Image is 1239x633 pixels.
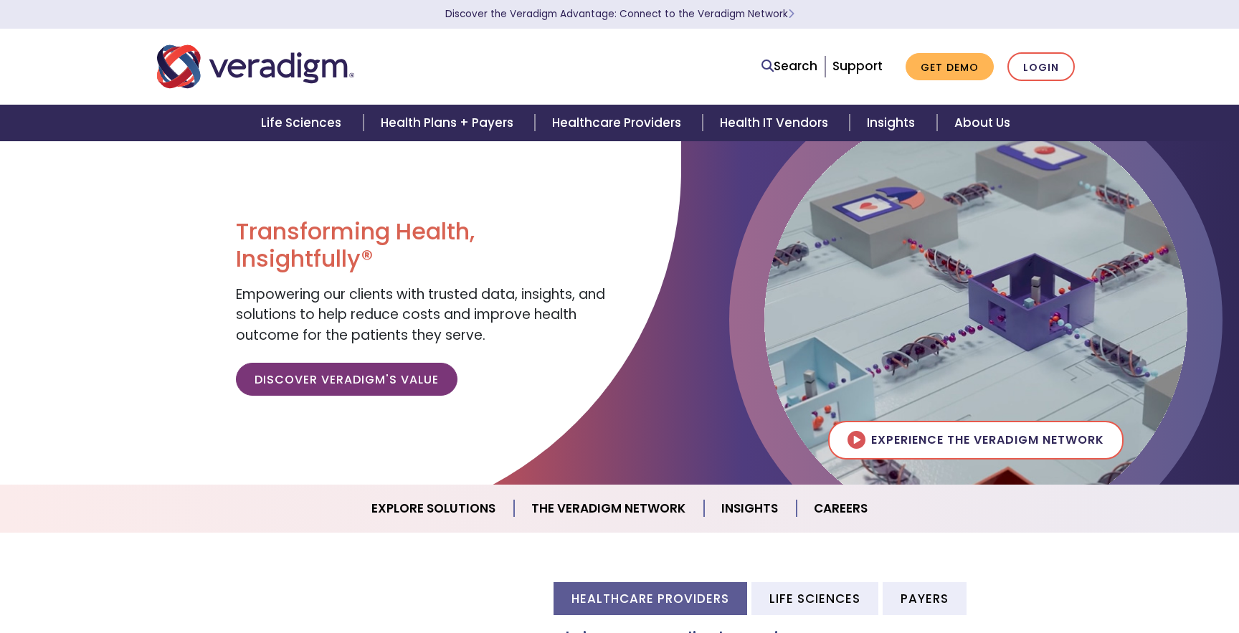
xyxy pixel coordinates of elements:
[354,490,514,527] a: Explore Solutions
[788,7,794,21] span: Learn More
[364,105,535,141] a: Health Plans + Payers
[236,363,457,396] a: Discover Veradigm's Value
[906,53,994,81] a: Get Demo
[751,582,878,614] li: Life Sciences
[1007,52,1075,82] a: Login
[244,105,363,141] a: Life Sciences
[761,57,817,76] a: Search
[797,490,885,527] a: Careers
[704,490,797,527] a: Insights
[554,582,747,614] li: Healthcare Providers
[832,57,883,75] a: Support
[937,105,1027,141] a: About Us
[445,7,794,21] a: Discover the Veradigm Advantage: Connect to the Veradigm NetworkLearn More
[514,490,704,527] a: The Veradigm Network
[850,105,936,141] a: Insights
[535,105,703,141] a: Healthcare Providers
[883,582,967,614] li: Payers
[236,218,609,273] h1: Transforming Health, Insightfully®
[157,43,354,90] img: Veradigm logo
[236,285,605,345] span: Empowering our clients with trusted data, insights, and solutions to help reduce costs and improv...
[703,105,850,141] a: Health IT Vendors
